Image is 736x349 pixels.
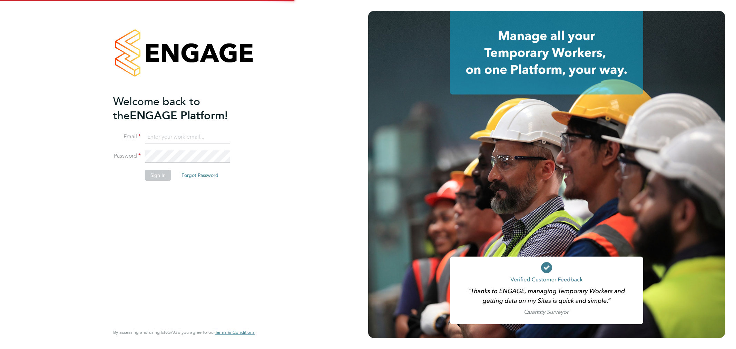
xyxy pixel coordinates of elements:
[113,133,141,140] label: Email
[145,170,171,181] button: Sign In
[215,330,255,335] a: Terms & Conditions
[113,94,248,123] h2: ENGAGE Platform!
[215,329,255,335] span: Terms & Conditions
[176,170,224,181] button: Forgot Password
[113,152,141,160] label: Password
[113,329,255,335] span: By accessing and using ENGAGE you agree to our
[145,131,230,143] input: Enter your work email...
[113,95,200,122] span: Welcome back to the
